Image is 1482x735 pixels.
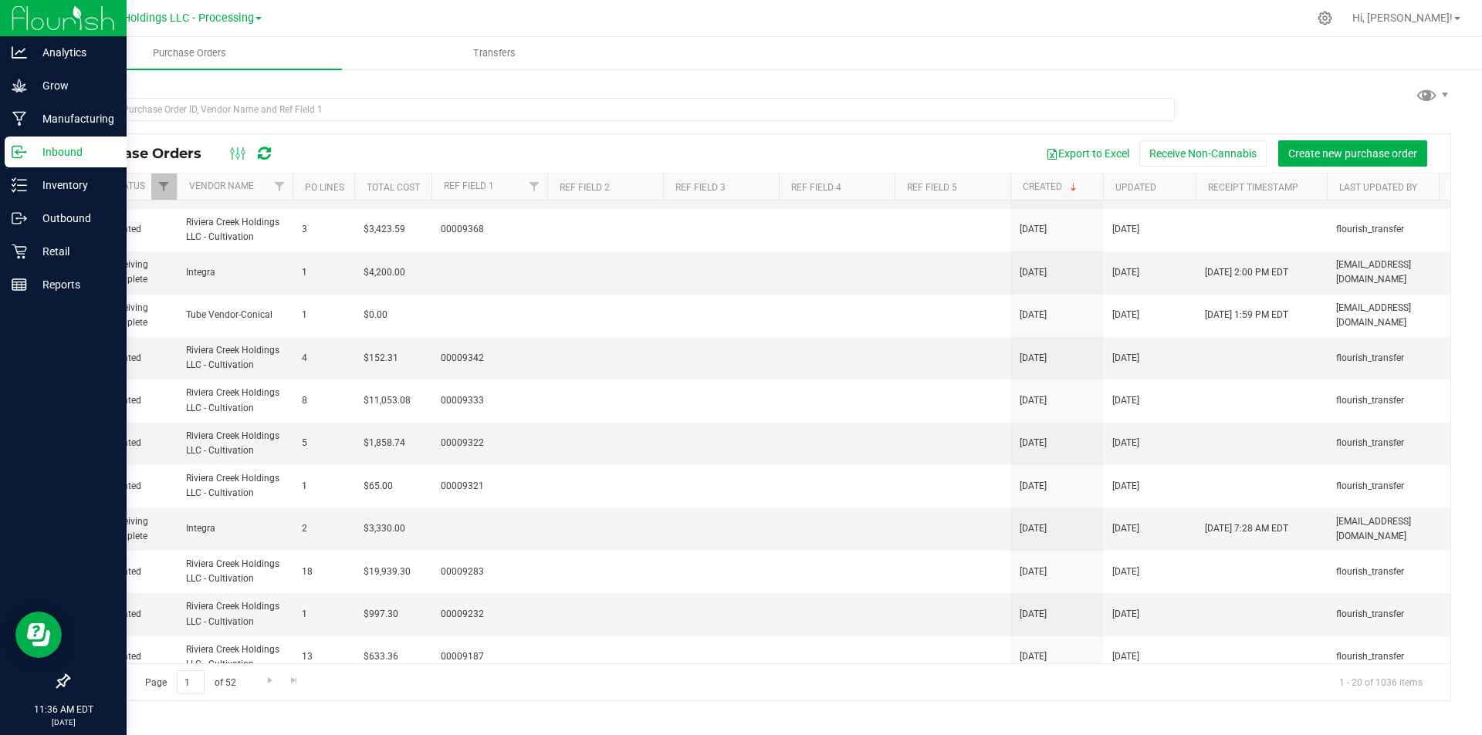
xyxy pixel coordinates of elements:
[364,521,405,536] span: $3,330.00
[112,180,145,191] a: Status
[441,607,538,622] span: 00009232
[302,565,345,579] span: 18
[151,174,177,200] a: Filter
[441,222,538,237] span: 00009368
[15,612,62,658] iframe: Resource center
[1336,301,1457,330] span: [EMAIL_ADDRESS][DOMAIN_NAME]
[109,393,167,408] span: Created
[27,110,120,128] p: Manufacturing
[27,209,120,228] p: Outbound
[560,182,610,193] a: Ref Field 2
[68,98,1175,121] input: Search Purchase Order ID, Vendor Name and Ref Field 1
[1020,308,1047,322] span: [DATE]
[1020,436,1047,450] span: [DATE]
[441,565,538,579] span: 00009283
[364,222,405,237] span: $3,423.59
[132,670,249,694] span: Page of 52
[7,703,120,716] p: 11:36 AM EDT
[109,258,167,287] span: Receiving complete
[1352,12,1453,24] span: Hi, [PERSON_NAME]!
[109,436,167,450] span: Created
[1336,351,1457,366] span: flourish_transfer
[27,143,120,161] p: Inbound
[791,182,841,193] a: Ref Field 4
[27,43,120,62] p: Analytics
[109,479,167,494] span: Created
[1327,670,1435,693] span: 1 - 20 of 1036 items
[302,607,345,622] span: 1
[1112,351,1139,366] span: [DATE]
[1278,140,1427,167] button: Create new purchase order
[444,180,494,191] a: Ref Field 1
[186,557,283,586] span: Riviera Creek Holdings LLC - Cultivation
[441,436,538,450] span: 00009322
[1339,182,1417,193] a: Last Updated By
[1023,181,1080,192] a: Created
[1112,565,1139,579] span: [DATE]
[1205,308,1288,322] span: [DATE] 1:59 PM EDT
[364,393,411,408] span: $11,053.08
[109,607,167,622] span: Created
[1205,521,1288,536] span: [DATE] 7:28 AM EDT
[1112,393,1139,408] span: [DATE]
[1020,607,1047,622] span: [DATE]
[186,471,283,501] span: Riviera Creek Holdings LLC - Cultivation
[441,649,538,664] span: 00009187
[12,78,27,93] inline-svg: Grow
[1139,140,1267,167] button: Receive Non-Cannabis
[186,599,283,629] span: Riviera Creek Holdings LLC - Cultivation
[441,479,538,494] span: 00009321
[109,301,167,330] span: Receiving complete
[907,182,957,193] a: Ref Field 5
[1112,521,1139,536] span: [DATE]
[283,670,306,691] a: Go to the last page
[109,565,167,579] span: Created
[302,521,345,536] span: 2
[1336,607,1457,622] span: flourish_transfer
[302,351,345,366] span: 4
[189,180,254,191] a: Vendor Name
[109,222,167,237] span: Created
[186,215,283,244] span: Riviera Creek Holdings LLC - Cultivation
[186,265,283,280] span: Integra
[1020,222,1047,237] span: [DATE]
[12,144,27,160] inline-svg: Inbound
[364,649,398,664] span: $633.36
[1205,265,1288,280] span: [DATE] 2:00 PM EDT
[53,12,254,25] span: Riviera Creek Holdings LLC - Processing
[1112,436,1139,450] span: [DATE]
[12,244,27,259] inline-svg: Retail
[1112,265,1139,280] span: [DATE]
[109,514,167,544] span: Receiving complete
[12,45,27,60] inline-svg: Analytics
[27,275,120,294] p: Reports
[302,393,345,408] span: 8
[1336,222,1457,237] span: flourish_transfer
[12,277,27,292] inline-svg: Reports
[302,479,345,494] span: 1
[1336,258,1457,287] span: [EMAIL_ADDRESS][DOMAIN_NAME]
[12,177,27,193] inline-svg: Inventory
[186,386,283,415] span: Riviera Creek Holdings LLC - Cultivation
[37,37,342,69] a: Purchase Orders
[1336,479,1457,494] span: flourish_transfer
[302,649,345,664] span: 13
[1020,265,1047,280] span: [DATE]
[364,308,387,322] span: $0.00
[342,37,647,69] a: Transfers
[186,642,283,672] span: Riviera Creek Holdings LLC - Cultivation
[364,479,393,494] span: $65.00
[109,649,167,664] span: Created
[675,182,726,193] a: Ref Field 3
[12,111,27,126] inline-svg: Manufacturing
[267,174,293,200] a: Filter
[1112,222,1139,237] span: [DATE]
[1336,393,1457,408] span: flourish_transfer
[302,265,345,280] span: 1
[186,521,283,536] span: Integra
[1020,393,1047,408] span: [DATE]
[1112,649,1139,664] span: [DATE]
[1315,11,1335,25] div: Manage settings
[1020,649,1047,664] span: [DATE]
[27,242,120,261] p: Retail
